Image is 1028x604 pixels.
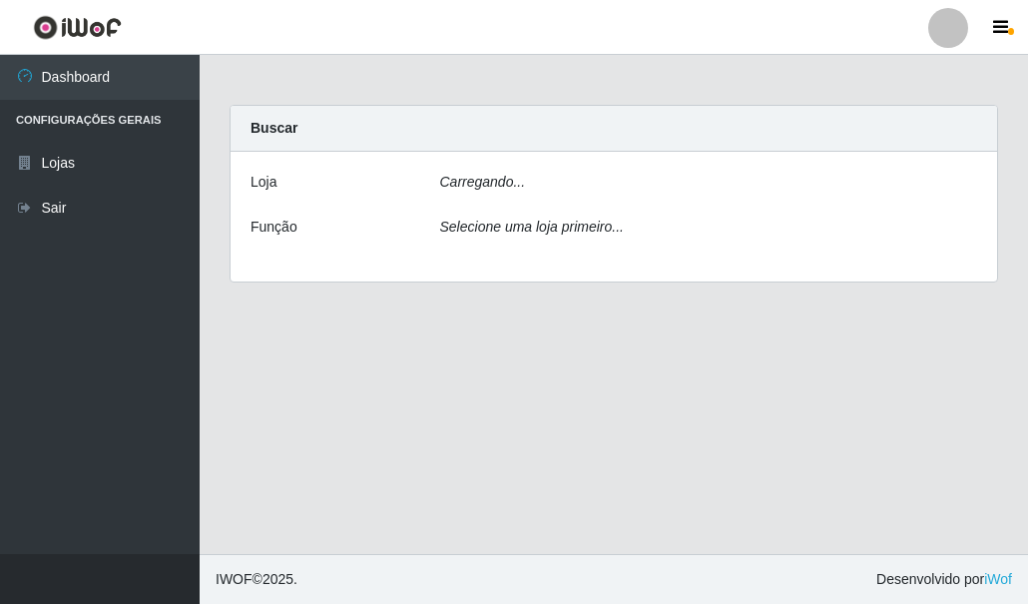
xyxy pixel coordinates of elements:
i: Selecione uma loja primeiro... [440,219,624,235]
span: IWOF [216,571,253,587]
i: Carregando... [440,174,526,190]
a: iWof [984,571,1012,587]
strong: Buscar [251,120,297,136]
img: CoreUI Logo [33,15,122,40]
label: Função [251,217,297,238]
span: © 2025 . [216,569,297,590]
label: Loja [251,172,276,193]
span: Desenvolvido por [876,569,1012,590]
